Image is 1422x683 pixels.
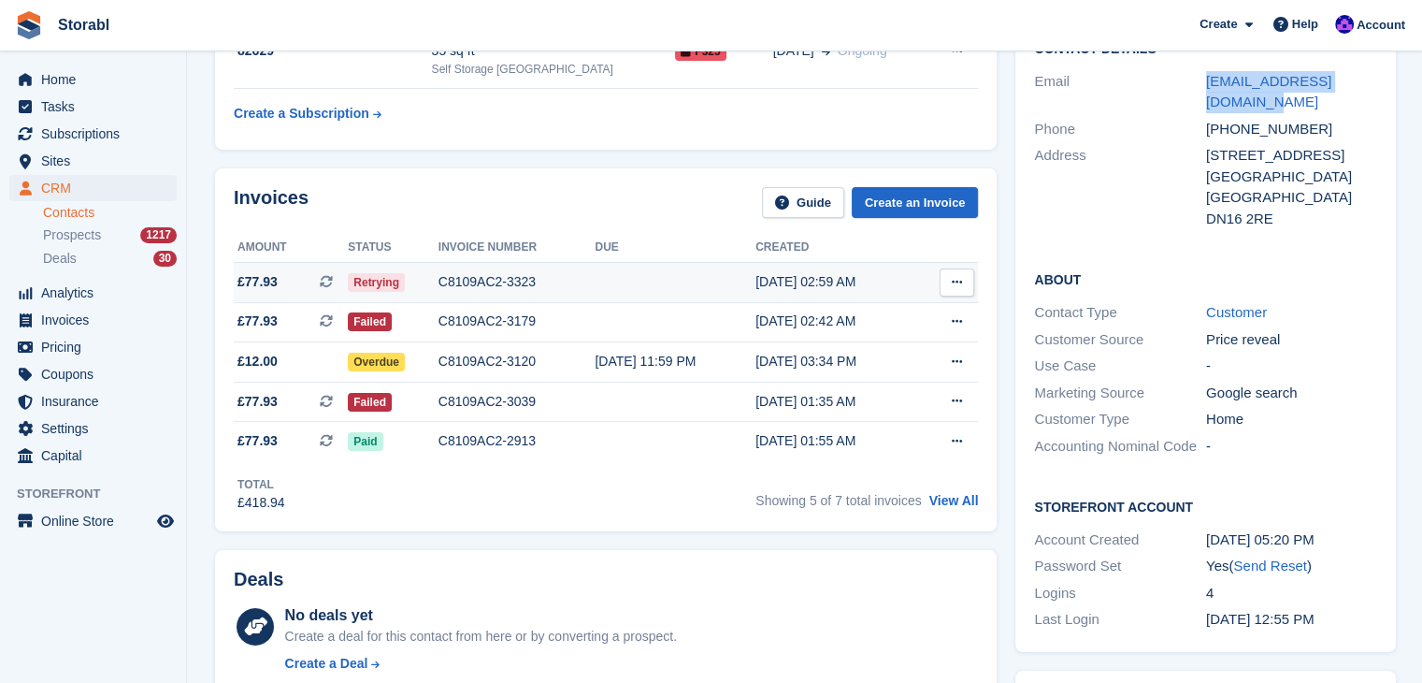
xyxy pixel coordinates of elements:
[675,42,725,61] span: F325
[9,508,177,534] a: menu
[41,94,153,120] span: Tasks
[237,312,278,331] span: £77.93
[9,415,177,442] a: menu
[43,225,177,245] a: Prospects 1217
[41,148,153,174] span: Sites
[755,493,921,508] span: Showing 5 of 7 total invoices
[1034,583,1206,604] div: Logins
[595,352,755,371] div: [DATE] 11:59 PM
[9,66,177,93] a: menu
[755,272,916,292] div: [DATE] 02:59 AM
[1034,497,1377,516] h2: Storefront Account
[9,388,177,414] a: menu
[1206,73,1331,110] a: [EMAIL_ADDRESS][DOMAIN_NAME]
[348,432,382,451] span: Paid
[755,312,916,331] div: [DATE] 02:42 AM
[852,187,979,218] a: Create an Invoice
[1034,530,1206,551] div: Account Created
[41,443,153,469] span: Capital
[9,121,177,147] a: menu
[762,187,844,218] a: Guide
[1206,556,1378,577] div: Yes
[237,476,285,493] div: Total
[1034,556,1206,577] div: Password Set
[9,361,177,387] a: menu
[1206,187,1378,209] div: [GEOGRAPHIC_DATA]
[234,96,381,131] a: Create a Subscription
[237,272,278,292] span: £77.93
[432,61,676,78] div: Self Storage [GEOGRAPHIC_DATA]
[1206,356,1378,377] div: -
[9,94,177,120] a: menu
[153,251,177,267] div: 30
[838,43,887,58] span: Ongoing
[438,312,596,331] div: C8109AC2-3179
[1034,356,1206,377] div: Use Case
[9,334,177,360] a: menu
[1206,329,1378,351] div: Price reveal
[1206,436,1378,458] div: -
[15,11,43,39] img: stora-icon-8386f47178a22dfd0bd8f6a31ec36ba5ce8667c1dd55bd0f319d3a0aa187defe.svg
[237,431,278,451] span: £77.93
[1034,329,1206,351] div: Customer Source
[1206,304,1267,320] a: Customer
[237,352,278,371] span: £12.00
[41,280,153,306] span: Analytics
[9,307,177,333] a: menu
[438,272,596,292] div: C8109AC2-3323
[1034,436,1206,458] div: Accounting Nominal Code
[234,187,309,218] h2: Invoices
[348,312,392,331] span: Failed
[438,392,596,412] div: C8109AC2-3039
[1034,609,1206,631] div: Last Login
[41,334,153,360] span: Pricing
[43,249,177,269] a: Deals 30
[1034,409,1206,430] div: Customer Type
[234,569,283,590] h2: Deals
[234,233,348,263] th: Amount
[1034,71,1206,113] div: Email
[348,353,405,371] span: Overdue
[9,443,177,469] a: menu
[1034,383,1206,404] div: Marketing Source
[43,250,77,268] span: Deals
[285,654,677,674] a: Create a Deal
[285,604,677,627] div: No deals yet
[234,104,369,124] div: Create a Subscription
[237,392,278,412] span: £77.93
[41,121,153,147] span: Subscriptions
[1228,558,1311,574] span: ( )
[43,226,101,244] span: Prospects
[9,148,177,174] a: menu
[929,493,979,508] a: View All
[595,233,755,263] th: Due
[140,227,177,243] div: 1217
[1034,269,1377,288] h2: About
[41,508,153,534] span: Online Store
[154,510,177,532] a: Preview store
[9,280,177,306] a: menu
[755,392,916,412] div: [DATE] 01:35 AM
[1206,167,1378,188] div: [GEOGRAPHIC_DATA]
[1233,558,1306,574] a: Send Reset
[348,393,392,412] span: Failed
[41,388,153,414] span: Insurance
[1034,302,1206,324] div: Contact Type
[1206,383,1378,404] div: Google search
[773,41,814,61] span: [DATE]
[755,233,916,263] th: Created
[41,175,153,201] span: CRM
[41,66,153,93] span: Home
[348,273,405,292] span: Retrying
[41,415,153,442] span: Settings
[285,627,677,647] div: Create a deal for this contact from here or by converting a prospect.
[1206,119,1378,140] div: [PHONE_NUMBER]
[43,204,177,222] a: Contacts
[438,352,596,371] div: C8109AC2-3120
[285,654,368,674] div: Create a Deal
[234,41,432,61] div: 82629
[755,352,916,371] div: [DATE] 03:34 PM
[1357,16,1405,35] span: Account
[41,307,153,333] span: Invoices
[237,493,285,513] div: £418.94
